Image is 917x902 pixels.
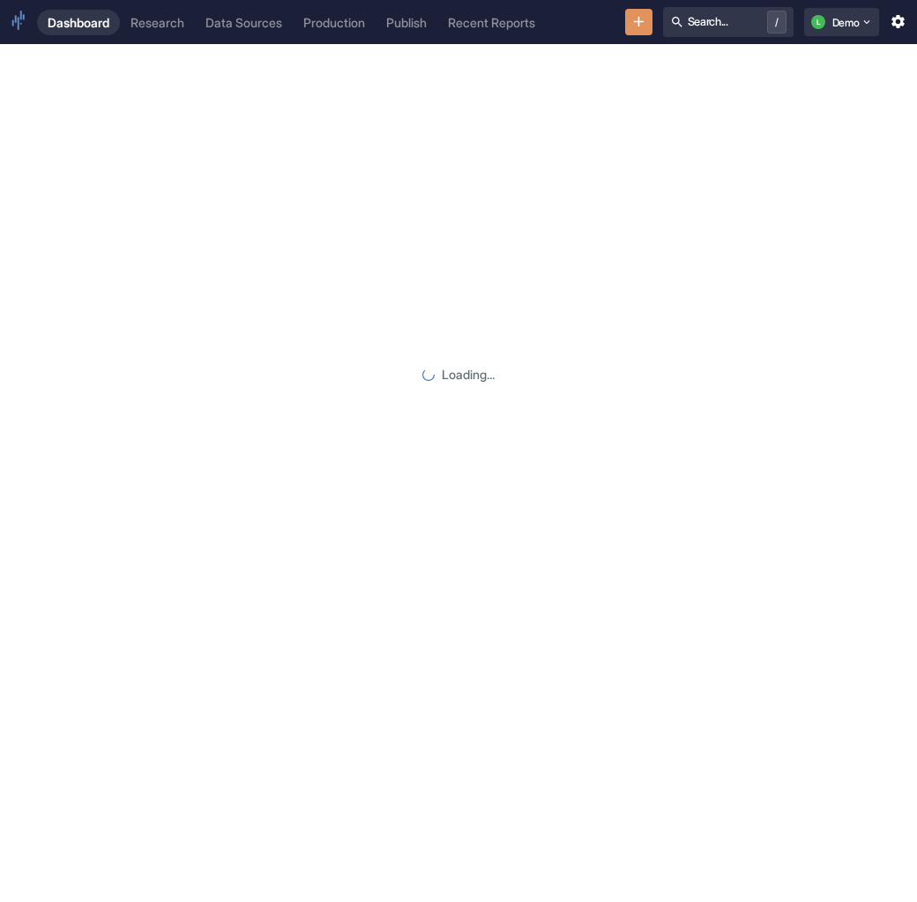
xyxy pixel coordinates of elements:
[37,10,120,35] a: Dashboard
[120,10,195,35] a: Research
[386,15,427,30] div: Publish
[303,15,365,30] div: Production
[442,365,495,384] p: Loading...
[811,15,825,29] div: L
[376,10,437,35] a: Publish
[293,10,376,35] a: Production
[625,9,652,36] button: New Resource
[804,8,879,36] button: LDemo
[437,10,546,35] a: Recent Reports
[130,15,184,30] div: Research
[448,15,535,30] div: Recent Reports
[663,7,794,37] button: Search.../
[205,15,282,30] div: Data Sources
[48,15,109,30] div: Dashboard
[195,10,293,35] a: Data Sources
